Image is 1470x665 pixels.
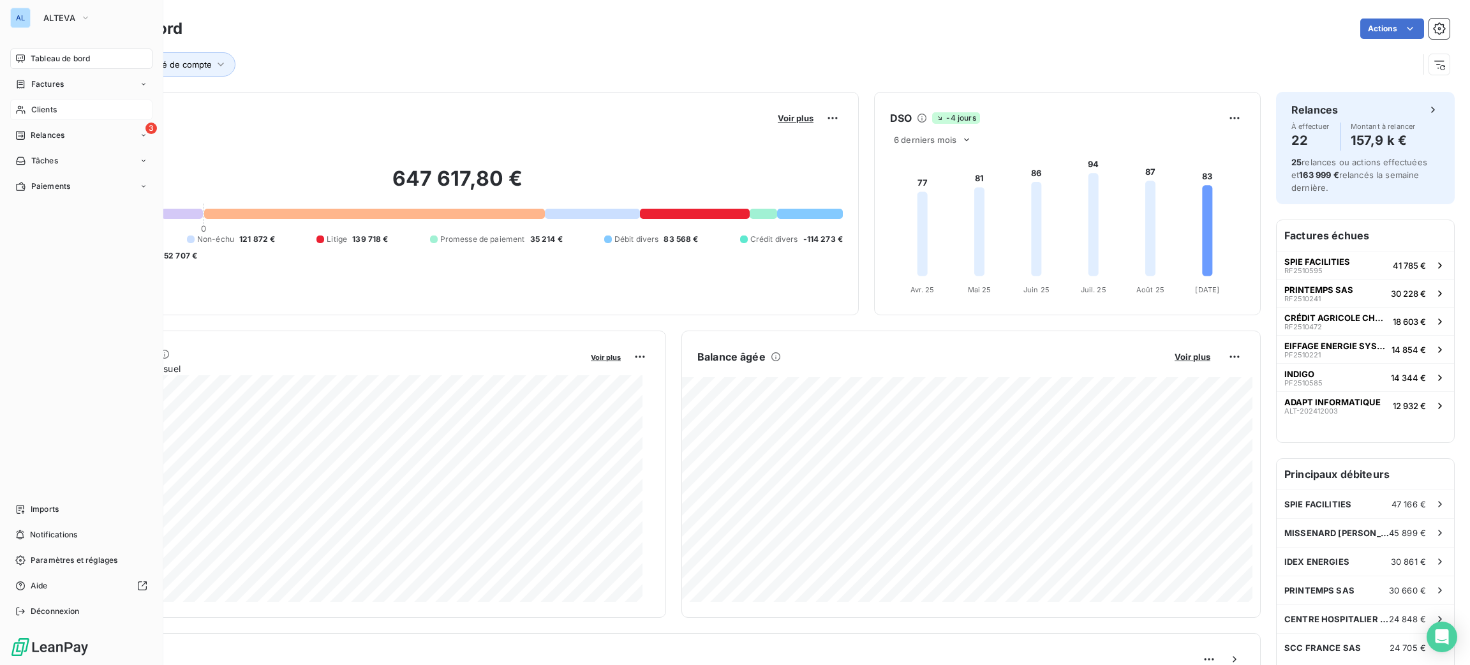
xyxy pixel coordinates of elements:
[894,135,956,145] span: 6 derniers mois
[31,104,57,116] span: Clients
[1277,279,1454,307] button: PRINTEMPS SASRF251024130 228 €
[31,181,70,192] span: Paiements
[1284,499,1351,509] span: SPIE FACILITIES
[1390,643,1426,653] span: 24 705 €
[774,112,817,124] button: Voir plus
[1081,285,1106,294] tspan: Juil. 25
[1023,285,1050,294] tspan: Juin 25
[1284,379,1323,387] span: PF2510585
[803,234,843,245] span: -114 273 €
[10,576,152,596] a: Aide
[1277,251,1454,279] button: SPIE FACILITIESRF251059541 785 €
[1284,341,1386,351] span: EIFFAGE ENERGIE SYSTEMES
[932,112,979,124] span: -4 jours
[43,13,75,23] span: ALTEVA
[327,234,347,245] span: Litige
[1284,643,1361,653] span: SCC FRANCE SAS
[197,234,234,245] span: Non-échu
[1195,285,1219,294] tspan: [DATE]
[31,580,48,592] span: Aide
[31,78,64,90] span: Factures
[1393,260,1426,271] span: 41 785 €
[591,353,621,362] span: Voir plus
[1284,313,1388,323] span: CRÉDIT AGRICOLE CHAMPAGNE BOURGOGNE
[1427,622,1457,652] div: Open Intercom Messenger
[138,59,212,70] span: Chargé de compte
[1389,614,1426,624] span: 24 848 €
[1284,407,1338,415] span: ALT-202412003
[72,166,843,204] h2: 647 617,80 €
[239,234,275,245] span: 121 872 €
[1391,288,1426,299] span: 30 228 €
[1277,307,1454,335] button: CRÉDIT AGRICOLE CHAMPAGNE BOURGOGNERF251047218 603 €
[1284,528,1389,538] span: MISSENARD [PERSON_NAME] B
[587,351,625,362] button: Voir plus
[1391,557,1426,567] span: 30 861 €
[1284,585,1355,595] span: PRINTEMPS SAS
[10,8,31,28] div: AL
[1284,285,1353,295] span: PRINTEMPS SAS
[910,285,934,294] tspan: Avr. 25
[1277,459,1454,489] h6: Principaux débiteurs
[31,155,58,167] span: Tâches
[1393,317,1426,327] span: 18 603 €
[664,234,698,245] span: 83 568 €
[1392,499,1426,509] span: 47 166 €
[1136,285,1164,294] tspan: Août 25
[890,110,912,126] h6: DSO
[1291,123,1330,130] span: À effectuer
[1299,170,1339,180] span: 163 999 €
[1291,130,1330,151] h4: 22
[1277,220,1454,251] h6: Factures échues
[30,529,77,541] span: Notifications
[72,362,582,375] span: Chiffre d'affaires mensuel
[1351,130,1416,151] h4: 157,9 k €
[1171,351,1214,362] button: Voir plus
[968,285,991,294] tspan: Mai 25
[1391,373,1426,383] span: 14 344 €
[1277,391,1454,419] button: ADAPT INFORMATIQUEALT-20241200312 932 €
[1277,335,1454,363] button: EIFFAGE ENERGIE SYSTEMESPF251022114 854 €
[201,223,206,234] span: 0
[1284,295,1321,303] span: RF2510241
[1284,323,1322,331] span: RF2510472
[1291,157,1427,193] span: relances ou actions effectuées et relancés la semaine dernière.
[1277,363,1454,391] button: INDIGOPF251058514 344 €
[1291,102,1338,117] h6: Relances
[1284,257,1350,267] span: SPIE FACILITIES
[1175,352,1210,362] span: Voir plus
[1360,19,1424,39] button: Actions
[1389,585,1426,595] span: 30 660 €
[750,234,798,245] span: Crédit divers
[31,555,117,566] span: Paramètres et réglages
[530,234,563,245] span: 35 214 €
[1392,345,1426,355] span: 14 854 €
[1284,614,1389,624] span: CENTRE HOSPITALIER DE [GEOGRAPHIC_DATA]
[145,123,157,134] span: 3
[614,234,659,245] span: Débit divers
[31,606,80,617] span: Déconnexion
[31,504,59,515] span: Imports
[778,113,813,123] span: Voir plus
[1291,157,1302,167] span: 25
[1284,267,1323,274] span: RF2510595
[10,637,89,657] img: Logo LeanPay
[31,53,90,64] span: Tableau de bord
[697,349,766,364] h6: Balance âgée
[440,234,525,245] span: Promesse de paiement
[1284,557,1349,567] span: IDEX ENERGIES
[1351,123,1416,130] span: Montant à relancer
[119,52,235,77] button: Chargé de compte
[352,234,388,245] span: 139 718 €
[1389,528,1426,538] span: 45 899 €
[1393,401,1426,411] span: 12 932 €
[1284,369,1314,379] span: INDIGO
[1284,397,1381,407] span: ADAPT INFORMATIQUE
[160,250,197,262] span: -52 707 €
[1284,351,1321,359] span: PF2510221
[31,130,64,141] span: Relances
